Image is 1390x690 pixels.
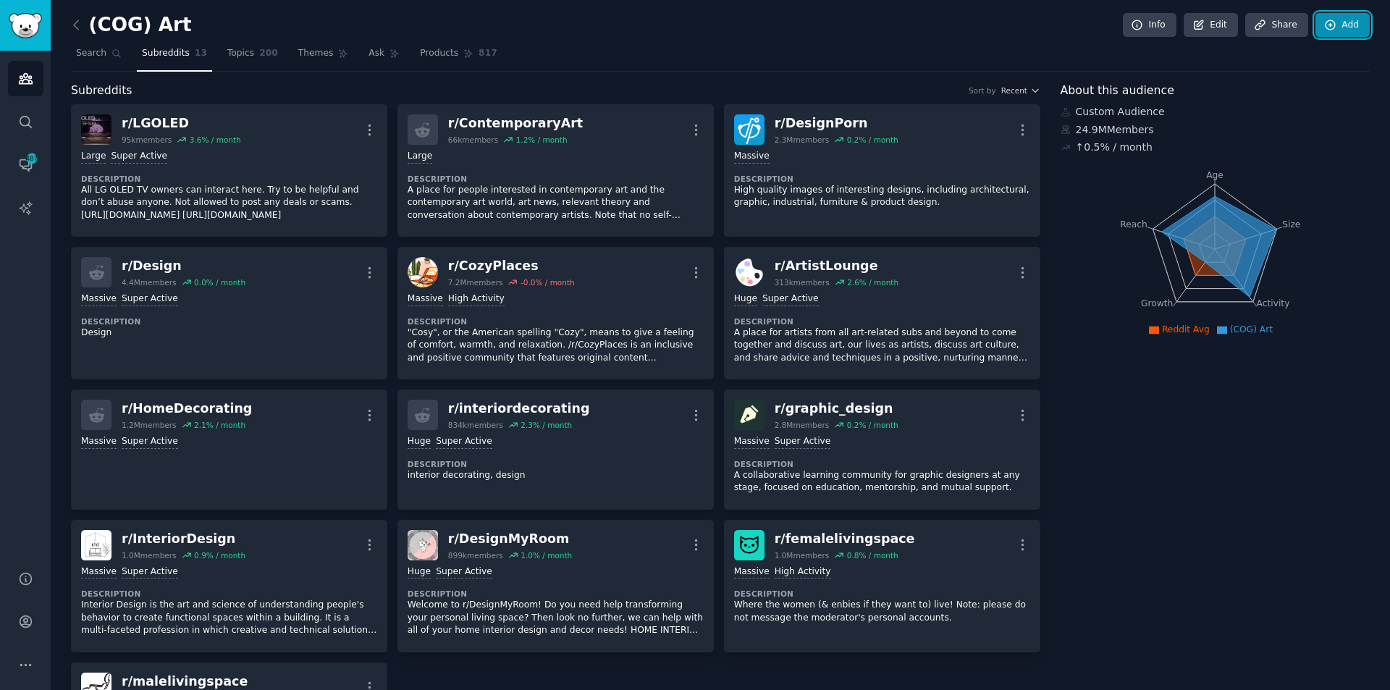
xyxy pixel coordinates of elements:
[1120,219,1147,229] tspan: Reach
[775,400,898,418] div: r/ graphic_design
[1315,13,1370,38] a: Add
[724,104,1040,237] a: DesignPornr/DesignPorn2.3Mmembers0.2% / monthMassiveDescriptionHigh quality images of interesting...
[847,420,898,430] div: 0.2 % / month
[1061,122,1370,138] div: 24.9M Members
[81,150,106,164] div: Large
[408,327,704,365] p: "Cosy", or the American spelling "Cozy", means to give a feeling of comfort, warmth, and relaxati...
[734,435,770,449] div: Massive
[122,420,177,430] div: 1.2M members
[448,293,505,306] div: High Activity
[9,13,42,38] img: GummySearch logo
[775,530,915,548] div: r/ femalelivingspace
[724,247,1040,379] a: ArtistLounger/ArtistLounge313kmembers2.6% / monthHugeSuper ActiveDescriptionA place for artists f...
[775,420,830,430] div: 2.8M members
[81,114,111,145] img: LGOLED
[8,147,43,182] a: 487
[81,316,377,327] dt: Description
[368,47,384,60] span: Ask
[734,469,1030,495] p: A collaborative learning community for graphic designers at any stage, focused on education, ment...
[1184,13,1238,38] a: Edit
[516,135,568,145] div: 1.2 % / month
[111,150,167,164] div: Super Active
[408,599,704,637] p: Welcome to r/DesignMyRoom! Do you need help transforming your personal living space? Then look no...
[775,257,898,275] div: r/ ArtistLounge
[397,247,714,379] a: CozyPlacesr/CozyPlaces7.2Mmembers-0.0% / monthMassiveHigh ActivityDescription"Cosy", or the Ameri...
[408,293,443,306] div: Massive
[448,530,572,548] div: r/ DesignMyRoom
[521,550,572,560] div: 1.0 % / month
[227,47,254,60] span: Topics
[1123,13,1176,38] a: Info
[122,530,245,548] div: r/ InteriorDesign
[122,565,178,579] div: Super Active
[408,565,431,579] div: Huge
[194,420,245,430] div: 2.1 % / month
[81,589,377,599] dt: Description
[122,114,241,132] div: r/ LGOLED
[408,184,704,222] p: A place for people interested in contemporary art and the contemporary art world, art news, relev...
[734,257,764,287] img: ArtistLounge
[734,114,764,145] img: DesignPorn
[521,277,575,287] div: -0.0 % / month
[397,520,714,652] a: DesignMyRoomr/DesignMyRoom899kmembers1.0% / monthHugeSuper ActiveDescriptionWelcome to r/DesignMy...
[448,277,503,287] div: 7.2M members
[448,257,575,275] div: r/ CozyPlaces
[521,420,572,430] div: 2.3 % / month
[1282,219,1300,229] tspan: Size
[397,104,714,237] a: r/ContemporaryArt66kmembers1.2% / monthLargeDescriptionA place for people interested in contempor...
[298,47,334,60] span: Themes
[81,565,117,579] div: Massive
[775,565,831,579] div: High Activity
[420,47,458,60] span: Products
[734,599,1030,624] p: Where the women (& enbies if they want to) live! Note: please do not message the moderator's pers...
[775,550,830,560] div: 1.0M members
[137,42,212,72] a: Subreddits13
[81,530,111,560] img: InteriorDesign
[448,400,590,418] div: r/ interiordecorating
[81,184,377,222] p: All LG OLED TV owners can interact here. Try to be helpful and don’t abuse anyone. Not allowed to...
[71,82,132,100] span: Subreddits
[734,327,1030,365] p: A place for artists from all art-related subs and beyond to come together and discuss art, our li...
[448,420,503,430] div: 834k members
[734,174,1030,184] dt: Description
[734,459,1030,469] dt: Description
[1061,82,1174,100] span: About this audience
[1206,170,1223,180] tspan: Age
[71,247,387,379] a: r/Design4.4Mmembers0.0% / monthMassiveSuper ActiveDescriptionDesign
[1230,324,1273,335] span: (COG) Art
[775,135,830,145] div: 2.3M members
[408,459,704,469] dt: Description
[122,550,177,560] div: 1.0M members
[734,589,1030,599] dt: Description
[408,150,432,164] div: Large
[122,293,178,306] div: Super Active
[1162,324,1210,335] span: Reddit Avg
[25,153,38,164] span: 487
[734,184,1030,209] p: High quality images of interesting designs, including architectural, graphic, industrial, furnitu...
[436,435,492,449] div: Super Active
[190,135,241,145] div: 3.6 % / month
[1061,104,1370,119] div: Custom Audience
[775,114,898,132] div: r/ DesignPorn
[142,47,190,60] span: Subreddits
[1256,298,1289,308] tspan: Activity
[81,327,377,340] p: Design
[969,85,996,96] div: Sort by
[76,47,106,60] span: Search
[408,589,704,599] dt: Description
[775,435,831,449] div: Super Active
[222,42,283,72] a: Topics200
[775,277,830,287] div: 313k members
[81,435,117,449] div: Massive
[259,47,278,60] span: 200
[408,469,704,482] p: interior decorating, design
[363,42,405,72] a: Ask
[448,550,503,560] div: 899k members
[847,550,898,560] div: 0.8 % / month
[734,530,764,560] img: femalelivingspace
[448,135,498,145] div: 66k members
[194,277,245,287] div: 0.0 % / month
[1076,140,1153,155] div: ↑ 0.5 % / month
[479,47,497,60] span: 817
[71,14,192,37] h2: (COG) Art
